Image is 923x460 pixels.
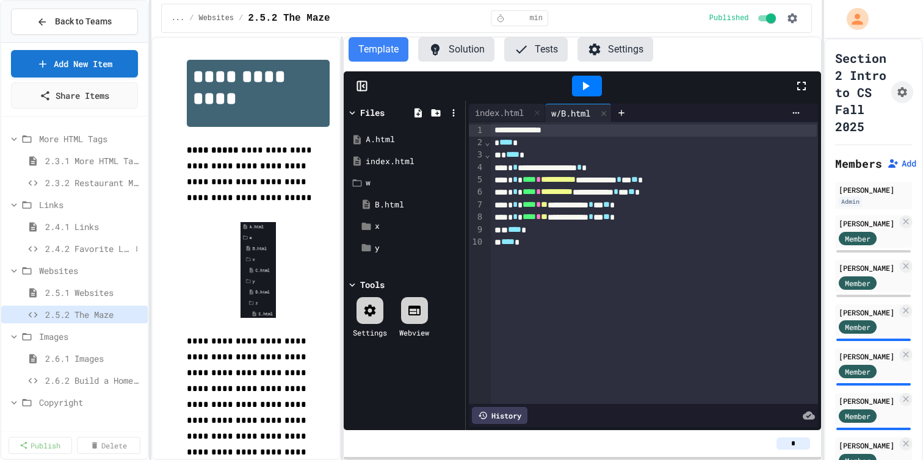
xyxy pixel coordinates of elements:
div: A.html [366,134,461,146]
button: Template [349,37,408,62]
span: Member [845,366,871,377]
span: / [239,13,243,23]
div: w/B.html [545,104,612,122]
span: 2.6.1 Images [45,352,143,365]
div: w [366,177,461,189]
div: 1 [469,124,484,137]
div: 9 [469,224,484,236]
button: Solution [418,37,494,62]
span: Copyright [39,396,143,409]
a: Add New Item [11,50,138,77]
button: Tests [504,37,568,62]
span: Member [845,322,871,332]
div: 2 [469,137,484,149]
a: Publish [9,437,72,454]
div: [PERSON_NAME] [839,184,908,195]
div: Tools [360,278,385,291]
div: [PERSON_NAME] [839,262,897,273]
div: [PERSON_NAME] [839,307,897,318]
span: 2.4.2 Favorite Links [45,242,131,255]
span: min [529,13,543,23]
div: 3 [469,149,484,161]
div: [PERSON_NAME] [839,395,897,406]
button: Back to Teams [11,9,138,35]
div: index.html [469,106,530,119]
div: B.html [375,199,461,211]
div: History [472,407,527,424]
span: 2.4.1 Links [45,220,143,233]
div: My Account [834,5,872,33]
a: Share Items [11,82,138,109]
div: x [375,220,461,232]
span: Published [709,13,749,23]
span: 2.5.2 The Maze [248,11,330,26]
a: Delete [77,437,140,454]
button: Settings [577,37,653,62]
span: 2.3.1 More HTML Tags [45,154,143,167]
div: index.html [366,156,461,168]
span: Back to Teams [55,15,112,28]
span: Member [845,411,871,422]
div: index.html [469,104,545,122]
div: y [375,242,461,254]
div: [PERSON_NAME] [839,351,897,362]
span: ... [172,13,185,23]
div: [PERSON_NAME] [839,218,897,229]
span: Member [845,233,871,244]
span: 2.3.2 Restaurant Menu [45,176,143,189]
div: 10 [469,236,484,248]
div: 7 [469,199,484,211]
button: Add [887,157,916,170]
span: Websites [198,13,234,23]
h1: Section 2 Intro to CS Fall 2025 [835,49,886,135]
div: Content is published and visible to students [709,11,778,26]
div: w/B.html [545,107,596,120]
span: Fold line [484,137,490,147]
span: Fold line [484,149,490,159]
button: Assignment Settings [891,81,913,103]
div: Admin [839,196,862,207]
span: / [189,13,194,23]
span: Links [39,198,143,211]
div: Settings [353,327,387,338]
span: 2.5.1 Websites [45,286,143,299]
div: Files [360,106,385,119]
span: 2.5.2 The Maze [45,308,143,321]
span: Images [39,330,143,343]
div: [PERSON_NAME] [839,440,897,451]
h2: Members [835,155,882,172]
div: 5 [469,174,484,186]
span: More HTML Tags [39,132,143,145]
span: Websites [39,264,143,277]
span: Member [845,278,871,289]
div: 6 [469,186,484,198]
button: More options [131,243,143,255]
div: 4 [469,162,484,174]
div: 8 [469,211,484,223]
span: 2.6.2 Build a Homepage [45,374,143,387]
div: Webview [399,327,429,338]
